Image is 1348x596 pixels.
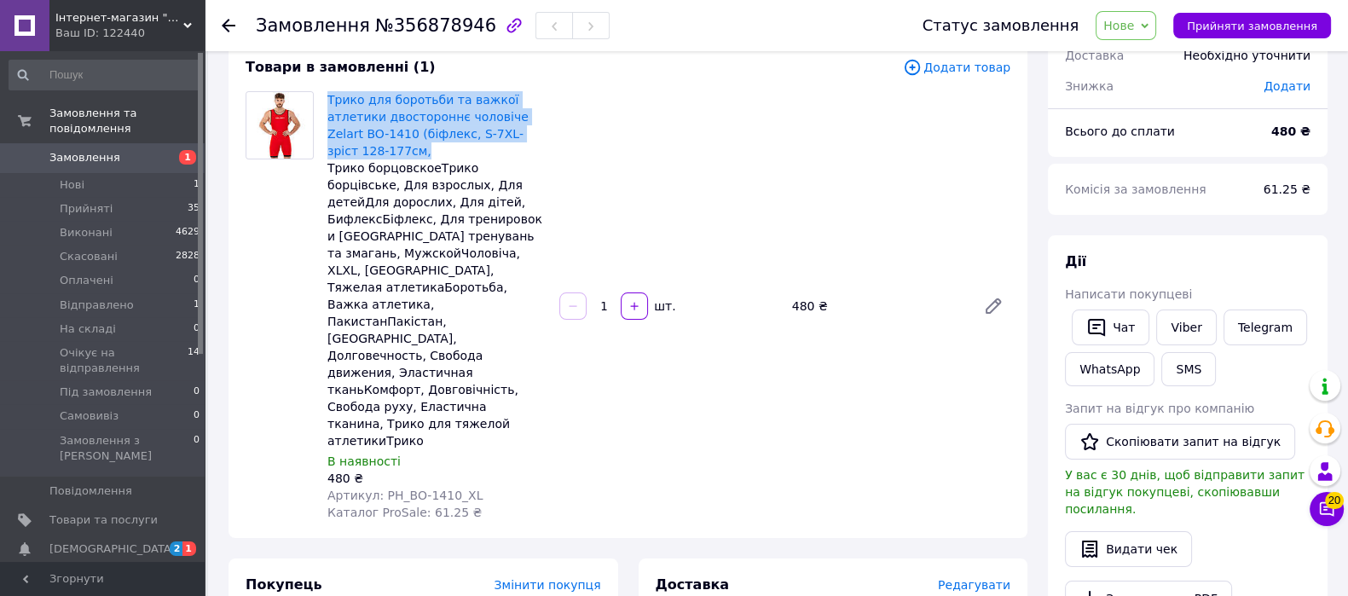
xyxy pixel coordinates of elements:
span: 14 [188,345,200,376]
span: Покупець [246,576,322,593]
span: Повідомлення [49,483,132,499]
div: Повернутися назад [222,17,235,34]
span: №356878946 [375,15,496,36]
a: WhatsApp [1065,352,1154,386]
span: Доставка [1065,49,1124,62]
span: Відправлено [60,298,134,313]
span: Прийняті [60,201,113,217]
span: 0 [194,385,200,400]
div: Статус замовлення [923,17,1079,34]
span: 1 [194,298,200,313]
span: Під замовлення [60,385,152,400]
span: 1 [194,177,200,193]
span: Замовлення з [PERSON_NAME] [60,433,194,464]
span: Запит на відгук про компанію [1065,402,1254,415]
span: Артикул: PH_BO-1410_XL [327,489,483,502]
span: Замовлення [256,15,370,36]
div: Трико борцовскоеТрико борцівське, Для взрослых, Для детейДля дорослих, Для дітей, БифлексБіфлекс,... [327,159,546,449]
span: Очікує на відправлення [60,345,188,376]
div: Ваш ID: 122440 [55,26,205,41]
span: Змінити покупця [495,578,601,592]
span: Замовлення та повідомлення [49,106,205,136]
span: Всього до сплати [1065,124,1175,138]
span: Дії [1065,253,1086,269]
a: Viber [1156,310,1216,345]
span: 61.25 ₴ [1264,182,1310,196]
button: Видати чек [1065,531,1192,567]
span: Написати покупцеві [1065,287,1192,301]
span: Замовлення [49,150,120,165]
span: Нове [1103,19,1134,32]
span: Редагувати [938,578,1010,592]
span: Знижка [1065,79,1114,93]
span: Інтернет-магазин "Sportive" [55,10,183,26]
img: Трико для боротьби та важкої атлетики двостороннє чоловіче Zelart BO-1410 (біфлекс, S-7XL-зріст 1... [246,92,313,159]
div: 480 ₴ [785,294,969,318]
input: Пошук [9,60,201,90]
span: 4629 [176,225,200,240]
span: Скасовані [60,249,118,264]
span: 2 [170,541,183,556]
button: Скопіювати запит на відгук [1065,424,1295,460]
span: Товари в замовленні (1) [246,59,436,75]
span: 1 [182,541,196,556]
span: Каталог ProSale: 61.25 ₴ [327,506,482,519]
div: шт. [650,298,677,315]
span: У вас є 30 днів, щоб відправити запит на відгук покупцеві, скопіювавши посилання. [1065,468,1305,516]
button: Прийняти замовлення [1173,13,1331,38]
span: 0 [194,433,200,464]
b: 480 ₴ [1271,124,1310,138]
span: Доставка [656,576,730,593]
a: Редагувати [976,289,1010,323]
a: Telegram [1224,310,1307,345]
span: 0 [194,273,200,288]
span: 35 [188,201,200,217]
span: 2828 [176,249,200,264]
button: SMS [1161,352,1216,386]
span: Прийняти замовлення [1187,20,1317,32]
span: Товари та послуги [49,512,158,528]
span: На складі [60,321,116,337]
span: Додати товар [903,58,1010,77]
span: [DEMOGRAPHIC_DATA] [49,541,176,557]
span: Додати [1264,79,1310,93]
span: 0 [194,321,200,337]
span: Комісія за замовлення [1065,182,1206,196]
button: Чат з покупцем20 [1310,492,1344,526]
div: Необхідно уточнити [1173,37,1321,74]
span: 1 [179,150,196,165]
button: Чат [1072,310,1149,345]
span: 20 [1325,489,1344,506]
div: 480 ₴ [327,470,546,487]
span: Оплачені [60,273,113,288]
a: Трико для боротьби та важкої атлетики двостороннє чоловіче Zelart BO-1410 (біфлекс, S-7XL-зріст 1... [327,93,529,158]
span: Нові [60,177,84,193]
span: Самовивіз [60,408,119,424]
span: 0 [194,408,200,424]
span: Виконані [60,225,113,240]
span: В наявності [327,454,401,468]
